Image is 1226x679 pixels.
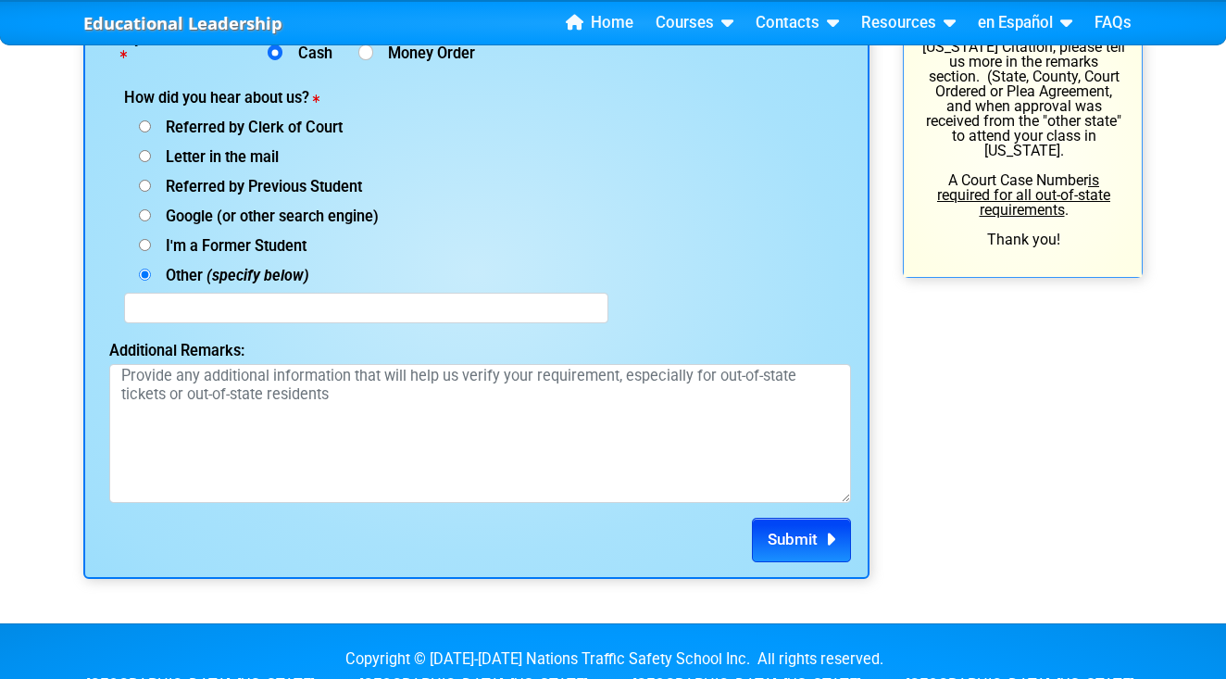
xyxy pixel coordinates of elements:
[558,9,641,37] a: Home
[648,9,741,37] a: Courses
[151,237,306,255] span: I'm a Former Student
[920,25,1125,247] p: If your class is for a non-[US_STATE] Citation, please tell us more in the remarks section. (Stat...
[139,269,151,281] input: Other (specify below)
[970,9,1080,37] a: en Español
[748,9,846,37] a: Contacts
[768,530,818,548] span: Submit
[151,207,379,225] span: Google (or other search engine)
[1087,9,1139,37] a: FAQs
[139,209,151,221] input: Google (or other search engine)
[83,8,282,39] a: Educational Leadership
[124,91,367,106] label: How did you hear about us?
[854,9,963,37] a: Resources
[139,120,151,132] input: Referred by Clerk of Court
[151,178,362,195] span: Referred by Previous Student
[381,46,475,61] label: Money Order
[151,148,279,166] span: Letter in the mail
[937,171,1110,219] u: is required for all out-of-state requirements
[206,267,309,284] i: (specify below)
[109,344,294,358] label: Additional Remarks:
[151,119,343,136] span: Referred by Clerk of Court
[291,46,340,61] label: Cash
[139,150,151,162] input: Letter in the mail
[117,31,242,61] label: Payment Method:
[139,239,151,251] input: I'm a Former Student
[752,518,851,562] button: Submit
[139,180,151,192] input: Referred by Previous Student
[151,267,203,284] span: Other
